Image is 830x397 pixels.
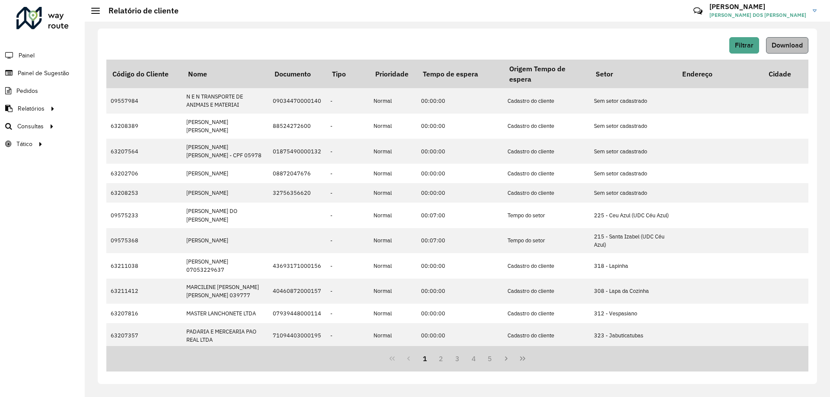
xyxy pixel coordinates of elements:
td: 63202706 [106,164,182,183]
td: 09575233 [106,203,182,228]
td: - [326,253,369,278]
td: 63207564 [106,139,182,164]
th: Tempo de espera [417,60,503,88]
td: Sem setor cadastrado [590,183,676,203]
td: [PERSON_NAME] [182,164,268,183]
td: - [326,323,369,348]
td: Normal [369,228,417,253]
td: Normal [369,304,417,323]
th: Código do Cliente [106,60,182,88]
td: - [326,279,369,304]
td: 40460872000157 [268,279,326,304]
td: PADARIA E MERCEARIA PAO REAL LTDA [182,323,268,348]
td: [PERSON_NAME] [PERSON_NAME] - CPF 05978 [182,139,268,164]
td: - [326,114,369,139]
td: 00:07:00 [417,203,503,228]
td: Cadastro do cliente [503,304,590,323]
td: 00:00:00 [417,323,503,348]
td: 09575368 [106,228,182,253]
td: 318 - Lapinha [590,253,676,278]
td: Cadastro do cliente [503,139,590,164]
td: Normal [369,139,417,164]
td: 32756356620 [268,183,326,203]
td: Tempo do setor [503,203,590,228]
td: Cadastro do cliente [503,279,590,304]
td: Normal [369,88,417,113]
td: - [326,88,369,113]
span: Consultas [17,122,44,131]
button: 3 [449,350,466,367]
td: 63211412 [106,279,182,304]
th: Documento [268,60,326,88]
td: 07939448000114 [268,304,326,323]
td: [PERSON_NAME] [182,228,268,253]
span: Pedidos [16,86,38,95]
td: MASTER LANCHONETE LTDA [182,304,268,323]
td: Normal [369,253,417,278]
td: Cadastro do cliente [503,114,590,139]
td: - [326,203,369,228]
button: 4 [466,350,482,367]
td: 63207816 [106,304,182,323]
td: 00:00:00 [417,114,503,139]
td: - [326,183,369,203]
td: 225 - Ceu Azul (UDC Céu Azul) [590,203,676,228]
button: Download [766,37,808,54]
td: N E N TRANSPORTE DE ANIMAIS E MATERIAI [182,88,268,113]
td: Sem setor cadastrado [590,88,676,113]
button: Last Page [514,350,531,367]
td: Sem setor cadastrado [590,164,676,183]
th: Setor [590,60,676,88]
td: 215 - Santa Izabel (UDC Céu Azul) [590,228,676,253]
span: [PERSON_NAME] DOS [PERSON_NAME] [709,11,806,19]
td: - [326,164,369,183]
td: 00:00:00 [417,139,503,164]
td: Cadastro do cliente [503,164,590,183]
td: 323 - Jabuticatubas [590,323,676,348]
span: Relatórios [18,104,45,113]
span: Tático [16,140,32,149]
td: 00:00:00 [417,279,503,304]
button: Filtrar [729,37,759,54]
h2: Relatório de cliente [100,6,179,16]
td: Tempo do setor [503,228,590,253]
td: - [326,228,369,253]
td: 63208253 [106,183,182,203]
td: 00:00:00 [417,88,503,113]
td: 308 - Lapa da Cozinha [590,279,676,304]
td: Cadastro do cliente [503,253,590,278]
td: Normal [369,323,417,348]
td: 63211038 [106,253,182,278]
button: 1 [417,350,433,367]
th: Endereço [676,60,763,88]
td: Cadastro do cliente [503,183,590,203]
button: 5 [482,350,498,367]
td: 63207357 [106,323,182,348]
td: Normal [369,183,417,203]
td: 88524272600 [268,114,326,139]
h3: [PERSON_NAME] [709,3,806,11]
td: Normal [369,114,417,139]
td: 71094403000195 [268,323,326,348]
td: - [326,304,369,323]
button: Next Page [498,350,514,367]
td: Normal [369,203,417,228]
td: [PERSON_NAME] 07053229637 [182,253,268,278]
td: 312 - Vespasiano [590,304,676,323]
td: - [326,139,369,164]
td: Cadastro do cliente [503,323,590,348]
td: 08872047676 [268,164,326,183]
th: Tipo [326,60,369,88]
td: Sem setor cadastrado [590,139,676,164]
td: 01875490000132 [268,139,326,164]
td: Cadastro do cliente [503,88,590,113]
td: 09034470000140 [268,88,326,113]
th: Nome [182,60,268,88]
td: 00:07:00 [417,228,503,253]
td: 00:00:00 [417,253,503,278]
td: Normal [369,279,417,304]
th: Origem Tempo de espera [503,60,590,88]
td: Sem setor cadastrado [590,114,676,139]
span: Filtrar [735,41,753,49]
td: 00:00:00 [417,164,503,183]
